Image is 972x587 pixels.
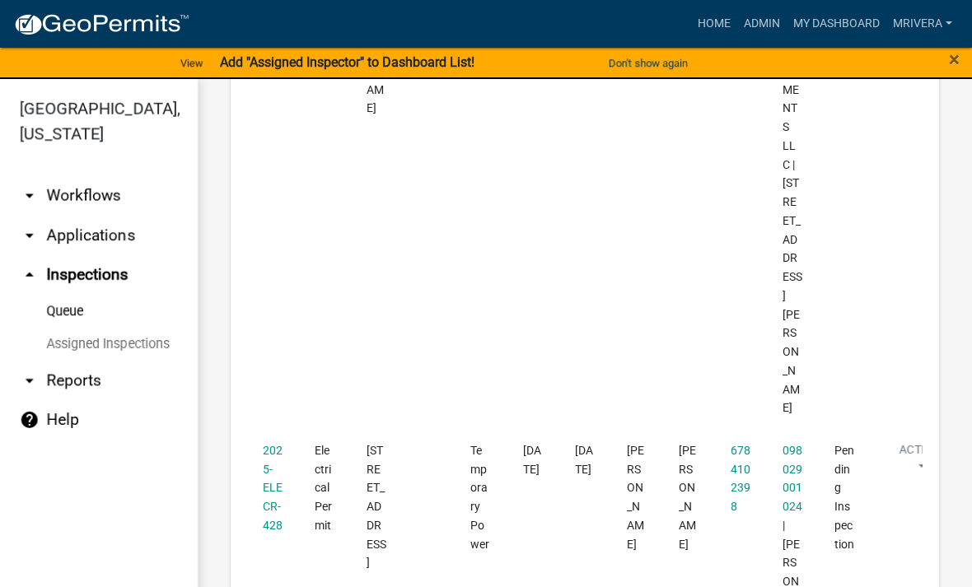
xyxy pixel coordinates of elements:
[731,444,750,513] a: 6784102398
[220,54,474,70] strong: Add "Assigned Inspector" to Dashboard List!
[263,444,283,532] a: 2025-ELECR-428
[20,186,40,206] i: arrow_drop_down
[602,49,694,77] button: Don't show again
[737,8,787,40] a: Admin
[174,49,210,77] a: View
[679,444,696,551] span: Clifford Mowery
[834,444,854,551] span: Pending Inspection
[886,441,954,482] button: Action
[627,444,644,551] span: Michele Rivera
[20,410,40,430] i: help
[691,8,737,40] a: Home
[20,265,40,285] i: arrow_drop_up
[949,49,960,69] button: Close
[315,444,332,532] span: Electrical Permit
[783,444,802,513] a: 098 029001 024
[949,48,960,71] span: ×
[367,444,386,570] span: 144 HARMONY BAY DR
[20,370,40,390] i: arrow_drop_down
[886,8,959,40] a: mrivera
[20,226,40,245] i: arrow_drop_down
[523,444,541,476] span: 08/15/2025
[787,8,886,40] a: My Dashboard
[575,441,596,479] div: [DATE]
[470,444,489,551] span: Temporary Power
